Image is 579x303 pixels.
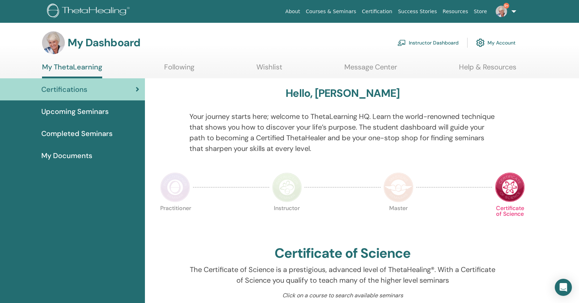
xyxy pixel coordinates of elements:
a: Following [164,63,194,77]
a: Message Center [344,63,397,77]
div: Open Intercom Messenger [555,279,572,296]
a: My Account [476,35,516,51]
img: default.jpg [42,31,65,54]
a: Wishlist [256,63,282,77]
span: 9+ [504,3,509,9]
a: Resources [440,5,471,18]
p: Your journey starts here; welcome to ThetaLearning HQ. Learn the world-renowned technique that sh... [189,111,496,154]
a: Success Stories [395,5,440,18]
h3: My Dashboard [68,36,140,49]
a: Store [471,5,490,18]
p: Instructor [272,205,302,235]
a: About [282,5,303,18]
img: Instructor [272,172,302,202]
a: My ThetaLearning [42,63,102,78]
p: The Certificate of Science is a prestigious, advanced level of ThetaHealing®. With a Certificate ... [189,264,496,286]
img: chalkboard-teacher.svg [397,40,406,46]
img: logo.png [47,4,132,20]
img: default.jpg [496,6,507,17]
span: Completed Seminars [41,128,113,139]
a: Courses & Seminars [303,5,359,18]
span: Upcoming Seminars [41,106,109,117]
img: cog.svg [476,37,485,49]
span: My Documents [41,150,92,161]
img: Master [384,172,413,202]
span: Certifications [41,84,87,95]
a: Help & Resources [459,63,516,77]
img: Practitioner [160,172,190,202]
p: Practitioner [160,205,190,235]
h2: Certificate of Science [275,245,411,262]
p: Click on a course to search available seminars [189,291,496,300]
a: Certification [359,5,395,18]
img: Certificate of Science [495,172,525,202]
p: Master [384,205,413,235]
a: Instructor Dashboard [397,35,459,51]
p: Certificate of Science [495,205,525,235]
h3: Hello, [PERSON_NAME] [286,87,400,100]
